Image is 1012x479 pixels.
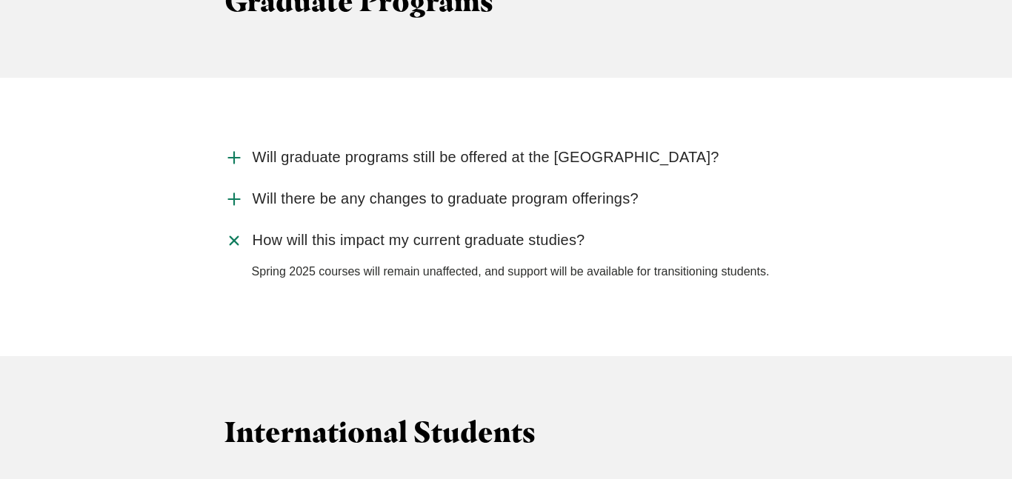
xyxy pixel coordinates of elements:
h3: International Students [224,415,788,449]
span: Will there be any changes to graduate program offerings? [253,190,639,208]
span: Will graduate programs still be offered at the [GEOGRAPHIC_DATA]? [253,148,719,167]
span: How will this impact my current graduate studies? [253,231,585,249]
p: Spring 2025 courses will remain unaffected, and support will be available for transitioning stude... [252,261,788,283]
